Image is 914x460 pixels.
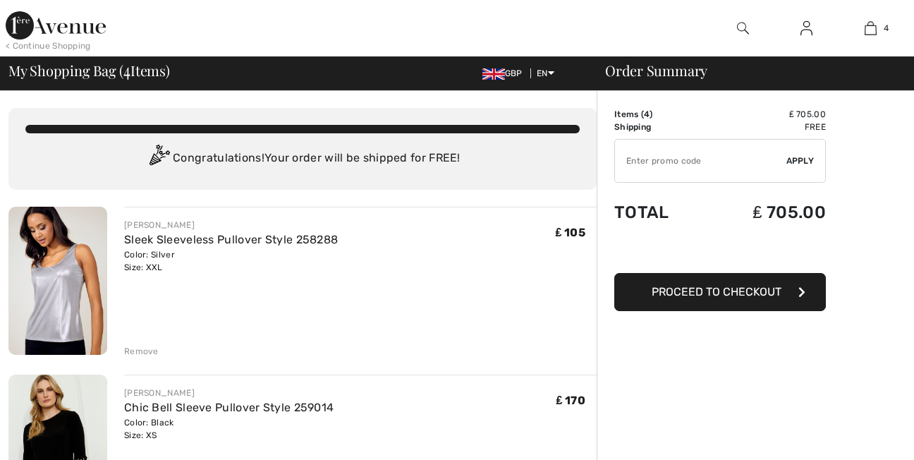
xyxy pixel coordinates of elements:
[614,236,826,268] iframe: PayPal
[705,188,826,236] td: ₤ 705.00
[124,248,338,274] div: Color: Silver Size: XXL
[124,219,338,231] div: [PERSON_NAME]
[644,109,650,119] span: 4
[839,20,902,37] a: 4
[884,22,889,35] span: 4
[615,140,786,182] input: Promo code
[556,394,585,407] span: ₤ 170
[800,20,812,37] img: My Info
[614,273,826,311] button: Proceed to Checkout
[556,226,585,239] span: ₤ 105
[705,108,826,121] td: ₤ 705.00
[614,121,705,133] td: Shipping
[482,68,505,80] img: UK Pound
[588,63,906,78] div: Order Summary
[614,108,705,121] td: Items ( )
[537,68,554,78] span: EN
[124,387,334,399] div: [PERSON_NAME]
[6,40,91,52] div: < Continue Shopping
[25,145,580,173] div: Congratulations! Your order will be shipped for FREE!
[8,63,170,78] span: My Shopping Bag ( Items)
[789,20,824,37] a: Sign In
[652,285,781,298] span: Proceed to Checkout
[123,60,130,78] span: 4
[865,20,877,37] img: My Bag
[705,121,826,133] td: Free
[124,416,334,442] div: Color: Black Size: XS
[145,145,173,173] img: Congratulation2.svg
[6,11,106,40] img: 1ère Avenue
[8,207,107,355] img: Sleek Sleeveless Pullover Style 258288
[737,20,749,37] img: search the website
[614,188,705,236] td: Total
[482,68,528,78] span: GBP
[124,401,334,414] a: Chic Bell Sleeve Pullover Style 259014
[124,345,159,358] div: Remove
[124,233,338,246] a: Sleek Sleeveless Pullover Style 258288
[786,155,815,167] span: Apply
